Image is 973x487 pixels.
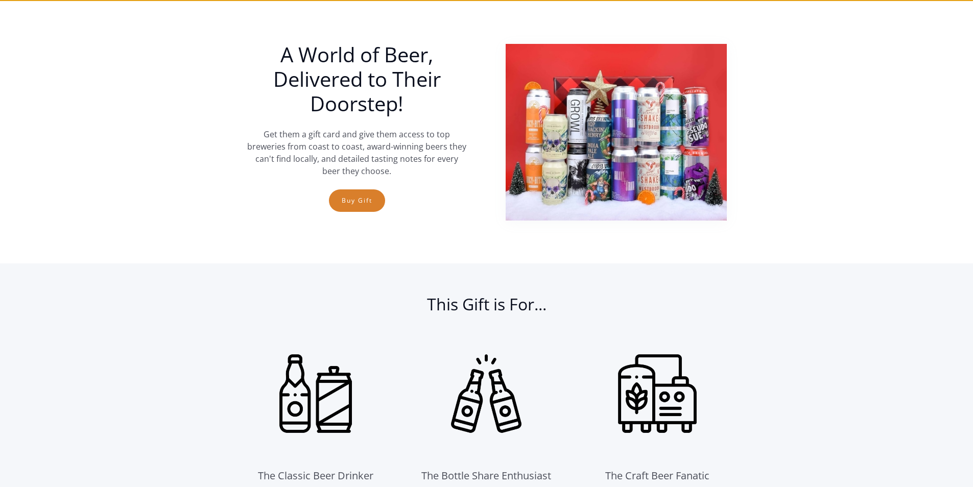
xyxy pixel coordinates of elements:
h1: A World of Beer, Delivered to Their Doorstep! [247,42,467,116]
div: The Craft Beer Fanatic [605,468,709,484]
p: Get them a gift card and give them access to top breweries from coast to coast, award-winning bee... [247,128,467,177]
div: The Bottle Share Enthusiast [421,468,551,484]
a: Buy Gift [329,189,385,212]
div: The Classic Beer Drinker [258,468,373,484]
h2: This Gift is For... [247,294,727,325]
